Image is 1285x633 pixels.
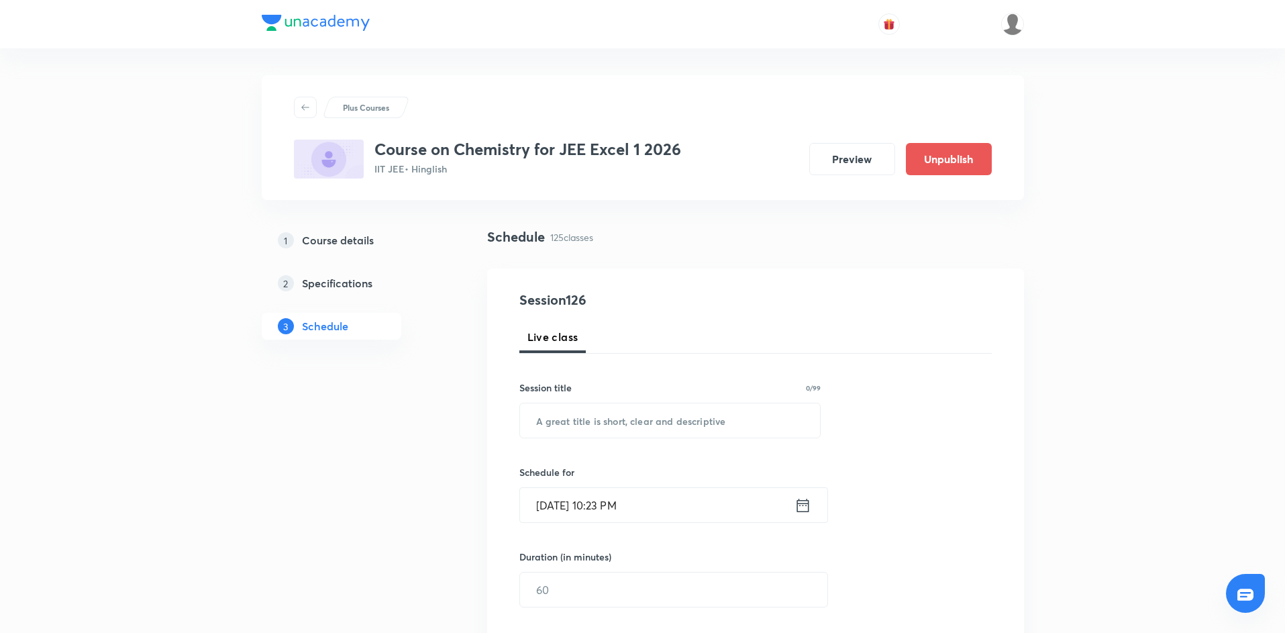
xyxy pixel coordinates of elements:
input: A great title is short, clear and descriptive [520,403,821,438]
h4: Session 126 [519,290,764,310]
p: 1 [278,232,294,248]
h4: Schedule [487,227,545,247]
h3: Course on Chemistry for JEE Excel 1 2026 [374,140,681,159]
img: Huzaiff [1001,13,1024,36]
p: 125 classes [550,230,593,244]
img: Company Logo [262,15,370,31]
p: 2 [278,275,294,291]
p: IIT JEE • Hinglish [374,162,681,176]
img: 62C4C25C-5D29-422A-A33A-0D451F241582_plus.png [294,140,364,179]
button: avatar [878,13,900,35]
p: 0/99 [806,385,821,391]
span: Live class [527,329,578,345]
a: 1Course details [262,227,444,254]
a: 2Specifications [262,270,444,297]
h6: Duration (in minutes) [519,550,611,564]
button: Preview [809,143,895,175]
p: Plus Courses [343,101,389,113]
h5: Course details [302,232,374,248]
h6: Schedule for [519,465,821,479]
p: 3 [278,318,294,334]
input: 60 [520,573,827,607]
h6: Session title [519,381,572,395]
a: Company Logo [262,15,370,34]
h5: Specifications [302,275,372,291]
h5: Schedule [302,318,348,334]
img: avatar [883,18,895,30]
button: Unpublish [906,143,992,175]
